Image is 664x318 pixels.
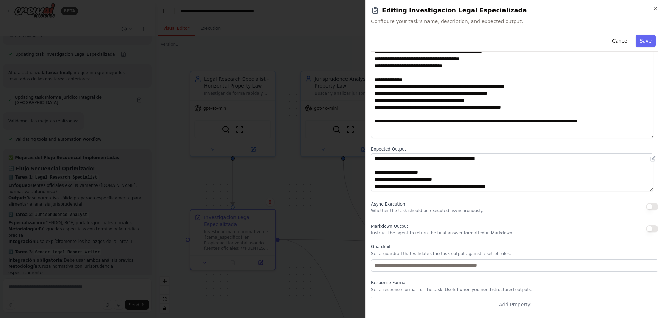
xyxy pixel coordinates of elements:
[371,280,658,285] label: Response Format
[636,35,656,47] button: Save
[371,244,658,249] label: Guardrail
[371,224,408,229] span: Markdown Output
[371,146,658,152] label: Expected Output
[608,35,633,47] button: Cancel
[649,155,657,163] button: Open in editor
[371,18,658,25] span: Configure your task's name, description, and expected output.
[371,208,483,213] p: Whether the task should be executed asynchronously.
[371,202,405,207] span: Async Execution
[371,230,513,236] p: Instruct the agent to return the final answer formatted in Markdown
[371,297,658,312] button: Add Property
[371,287,658,292] p: Set a response format for the task. Useful when you need structured outputs.
[371,6,658,15] h2: Editing Investigacion Legal Especializada
[371,251,658,256] p: Set a guardrail that validates the task output against a set of rules.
